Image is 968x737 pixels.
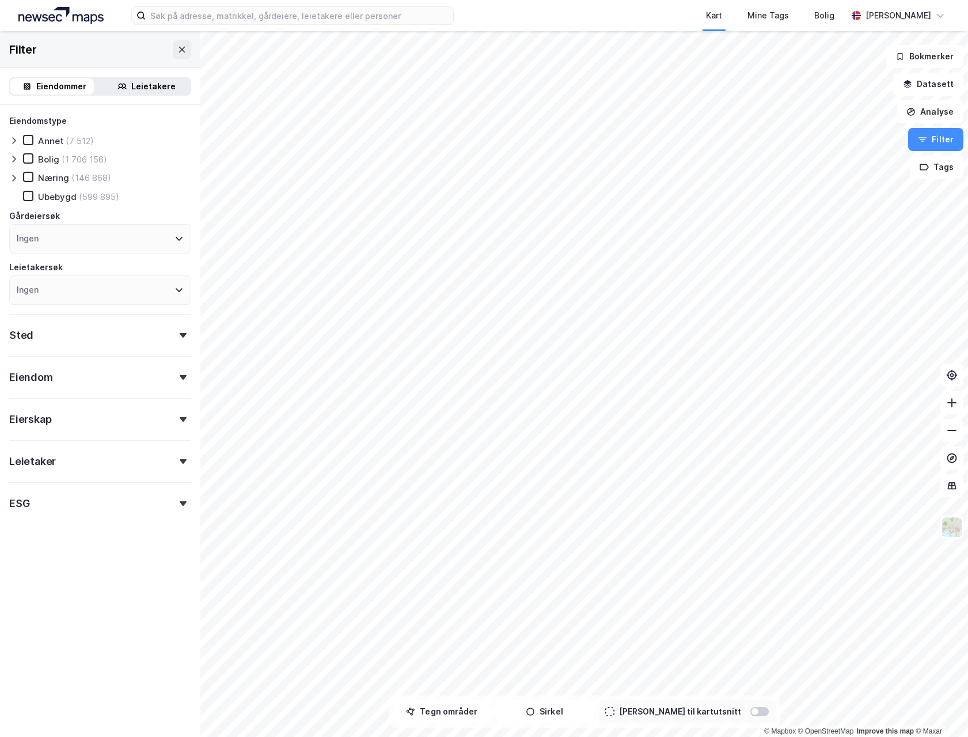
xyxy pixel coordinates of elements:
[38,172,69,183] div: Næring
[66,135,94,146] div: (7 512)
[764,727,796,735] a: Mapbox
[910,682,968,737] div: Kontrollprogram for chat
[9,328,33,342] div: Sted
[9,40,37,59] div: Filter
[17,283,39,297] div: Ingen
[36,80,86,93] div: Eiendommer
[9,497,29,511] div: ESG
[9,260,63,274] div: Leietakersøk
[857,727,914,735] a: Improve this map
[908,128,963,151] button: Filter
[9,455,56,468] div: Leietaker
[79,191,119,202] div: (599 895)
[798,727,854,735] a: OpenStreetMap
[71,172,111,183] div: (146 868)
[9,114,67,128] div: Eiendomstype
[9,209,60,223] div: Gårdeiersøk
[62,154,107,165] div: (1 706 156)
[9,413,51,426] div: Eierskap
[910,156,963,179] button: Tags
[17,232,39,245] div: Ingen
[38,191,77,202] div: Ubebygd
[865,9,931,22] div: [PERSON_NAME]
[747,9,789,22] div: Mine Tags
[897,100,963,123] button: Analyse
[38,154,59,165] div: Bolig
[886,45,963,68] button: Bokmerker
[893,73,963,96] button: Datasett
[18,7,104,24] img: logo.a4113a55bc3d86da70a041830d287a7e.svg
[9,371,53,384] div: Eiendom
[814,9,834,22] div: Bolig
[496,700,594,723] button: Sirkel
[706,9,722,22] div: Kart
[131,80,176,93] div: Leietakere
[38,135,63,146] div: Annet
[941,516,963,538] img: Z
[393,700,491,723] button: Tegn områder
[619,705,741,719] div: [PERSON_NAME] til kartutsnitt
[146,7,453,24] input: Søk på adresse, matrikkel, gårdeiere, leietakere eller personer
[910,682,968,737] iframe: Chat Widget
